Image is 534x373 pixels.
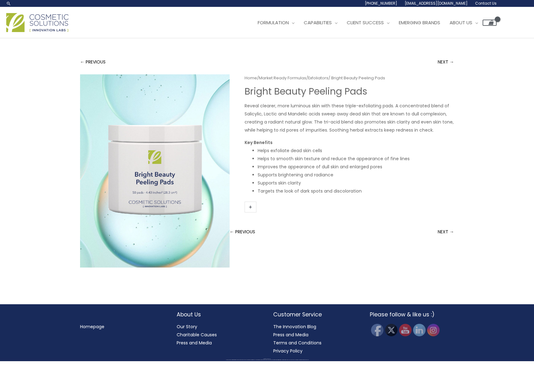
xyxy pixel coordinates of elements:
img: Bright Beauty Peeling Pads [80,74,230,268]
h2: Please follow & like us :) [370,310,454,319]
a: Privacy Policy [273,348,303,354]
a: Our Story [177,324,197,330]
li: Supports skin clarity [258,179,454,187]
span: Formulation [258,19,289,26]
h1: Bright Beauty Peeling Pads [245,86,454,97]
a: Press and Media [273,332,308,338]
a: Terms and Conditions [273,340,322,346]
span: Emerging Brands [399,19,440,26]
img: Twitter [385,324,398,336]
a: Client Success [342,13,394,32]
img: Cosmetic Solutions Logo [6,13,69,32]
a: NEXT → [438,226,454,238]
strong: Key Benefits [245,139,273,146]
li: Helps to smooth skin texture and reduce the appearance of fine lines [258,155,454,163]
a: NEXT → [438,56,454,68]
a: Market Ready Formulas [259,75,306,81]
span: [EMAIL_ADDRESS][DOMAIN_NAME] [405,1,468,6]
a: + [245,202,256,212]
nav: Breadcrumb [245,74,454,82]
a: ← PREVIOUS [80,56,106,68]
span: Capabilities [304,19,332,26]
a: Home [245,75,257,81]
h2: Customer Service [273,310,357,319]
a: Charitable Causes [177,332,217,338]
div: Copyright © 2025 [11,359,523,359]
li: Improves the appearance of dull skin and enlarged pores [258,163,454,171]
a: Emerging Brands [394,13,445,32]
a: About Us [445,13,483,32]
nav: Customer Service [273,323,357,355]
nav: Menu [80,323,164,331]
a: ← PREVIOUS [230,226,255,238]
a: Press and Media [177,340,212,346]
h2: About Us [177,310,261,319]
a: Exfoliators [308,75,328,81]
a: Homepage [80,324,104,330]
a: The Innovation Blog [273,324,316,330]
li: Helps exfoliate dead skin cells [258,147,454,155]
nav: About Us [177,323,261,347]
a: View Shopping Cart, empty [483,20,497,26]
li: Supports brightening and radiance [258,171,454,179]
span: [PHONE_NUMBER] [365,1,397,6]
a: Search icon link [6,1,11,6]
li: Targets the look of dark spots and discoloration [258,187,454,195]
img: Facebook [371,324,384,336]
a: Capabilities [299,13,342,32]
p: Reveal clearer, more luminous skin with these triple-exfoliating pads. A concentrated blend of Sa... [245,102,454,134]
span: Contact Us [475,1,497,6]
nav: Site Navigation [248,13,497,32]
span: About Us [450,19,472,26]
span: Client Success [347,19,384,26]
a: Formulation [253,13,299,32]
